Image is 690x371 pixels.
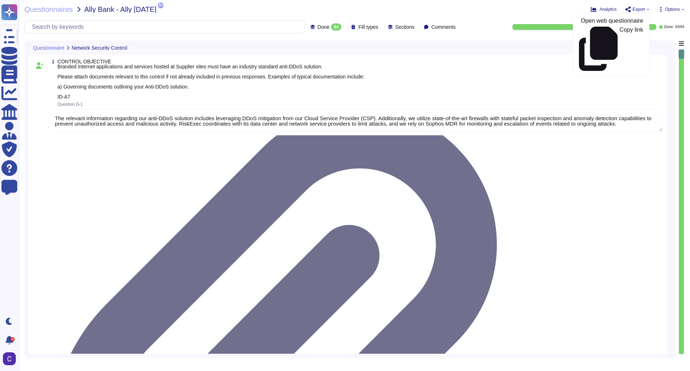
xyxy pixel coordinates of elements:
[358,24,378,30] span: Fill types
[591,6,617,12] button: Analytics
[573,25,649,72] a: Copy link
[1,351,21,367] button: user
[28,21,305,33] input: Search by keywords
[599,7,617,12] span: Analytics
[331,23,341,31] div: 64
[10,337,15,341] div: 9+
[664,25,674,29] span: Done:
[431,24,456,30] span: Comments
[49,59,55,64] span: 1
[158,3,164,8] span: 9+
[395,24,415,30] span: Sections
[620,27,643,71] p: Copy link
[24,6,73,13] span: Questionnaires
[581,18,643,24] p: Open web questionnaire
[72,45,127,50] span: Network Security Control
[573,16,649,25] a: Open web questionnaire
[57,59,364,100] span: CONTROL OBJECTIVE Branded Internet applications and services hosted at Supplier sites must have a...
[33,45,64,50] span: Questionnaire
[675,25,684,29] span: 64 / 64
[57,102,83,107] span: Question D-1
[318,24,330,30] span: Done
[3,352,16,365] img: user
[84,6,157,13] span: Ally Bank - Ally [DATE]
[665,7,680,12] span: Options
[49,109,663,132] textarea: The relevant information regarding our anti-DDoS solution includes leveraging DDoS mitigation fro...
[632,7,645,12] span: Export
